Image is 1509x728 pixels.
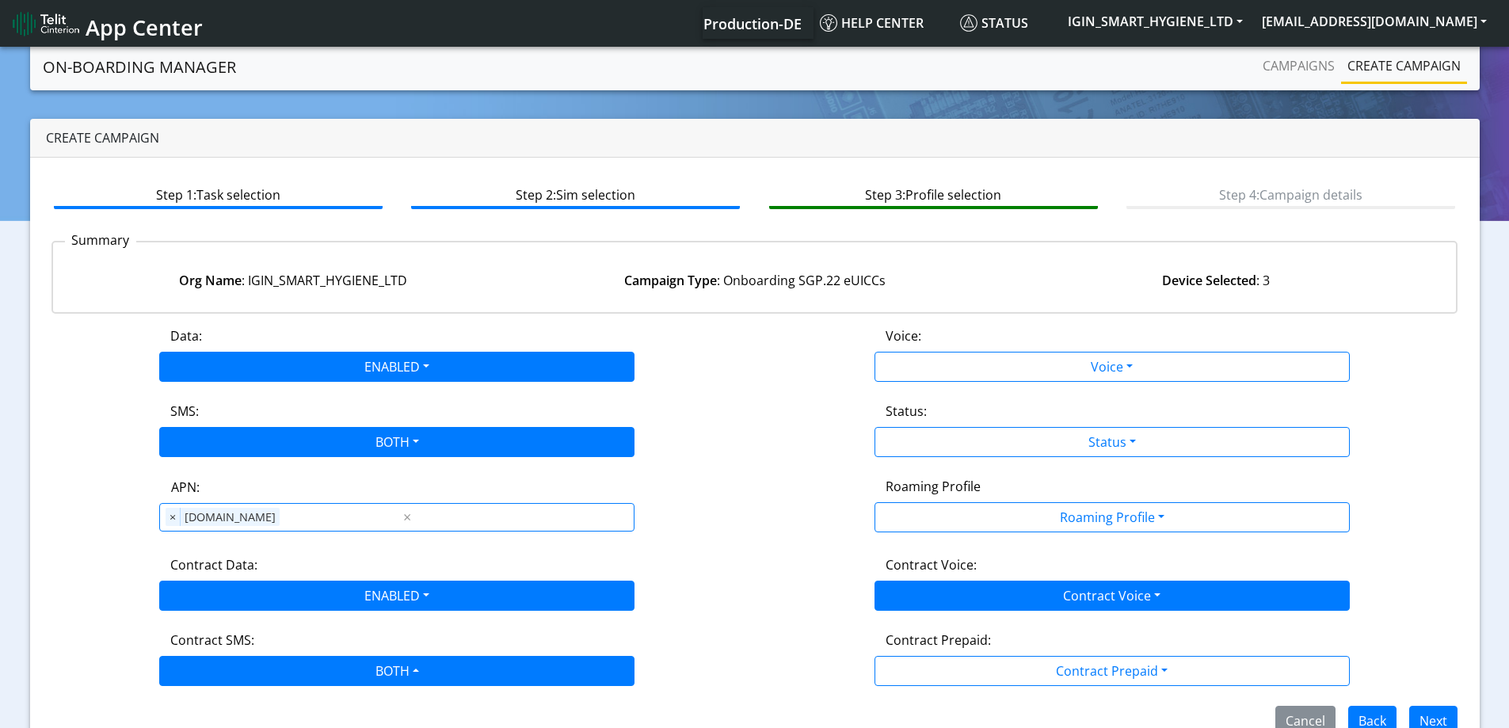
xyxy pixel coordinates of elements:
[401,508,414,527] span: Clear all
[54,179,383,209] btn: Step 1: Task selection
[13,11,79,36] img: logo-telit-cinterion-gw-new.png
[159,352,634,382] button: ENABLED
[166,508,181,527] span: ×
[960,14,1028,32] span: Status
[1252,7,1496,36] button: [EMAIL_ADDRESS][DOMAIN_NAME]
[624,272,717,289] strong: Campaign Type
[886,402,927,421] label: Status:
[86,13,203,42] span: App Center
[875,656,1350,686] button: Contract Prepaid
[875,502,1350,532] button: Roaming Profile
[65,231,136,250] p: Summary
[703,7,801,39] a: Your current platform instance
[1162,272,1256,289] strong: Device Selected
[171,478,200,497] label: APN:
[820,14,924,32] span: Help center
[769,179,1098,209] btn: Step 3: Profile selection
[170,402,199,421] label: SMS:
[1256,50,1341,82] a: Campaigns
[524,271,985,290] div: : Onboarding SGP.22 eUICCs
[170,555,257,574] label: Contract Data:
[159,656,634,686] button: BOTH
[886,555,977,574] label: Contract Voice:
[954,7,1058,39] a: Status
[170,631,254,650] label: Contract SMS:
[43,51,236,83] a: On-Boarding Manager
[875,427,1350,457] button: Status
[13,6,200,40] a: App Center
[1126,179,1455,209] btn: Step 4: Campaign details
[411,179,740,209] btn: Step 2: Sim selection
[30,119,1480,158] div: Create campaign
[159,427,634,457] button: BOTH
[985,271,1446,290] div: : 3
[63,271,524,290] div: : IGIN_SMART_HYGIENE_LTD
[886,477,981,496] label: Roaming Profile
[886,326,921,345] label: Voice:
[1341,50,1467,82] a: Create campaign
[159,581,634,611] button: ENABLED
[875,581,1350,611] button: Contract Voice
[181,508,280,527] span: [DOMAIN_NAME]
[875,352,1350,382] button: Voice
[1058,7,1252,36] button: IGIN_SMART_HYGIENE_LTD
[170,326,202,345] label: Data:
[960,14,977,32] img: status.svg
[814,7,954,39] a: Help center
[179,272,242,289] strong: Org Name
[886,631,991,650] label: Contract Prepaid:
[820,14,837,32] img: knowledge.svg
[703,14,802,33] span: Production-DE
